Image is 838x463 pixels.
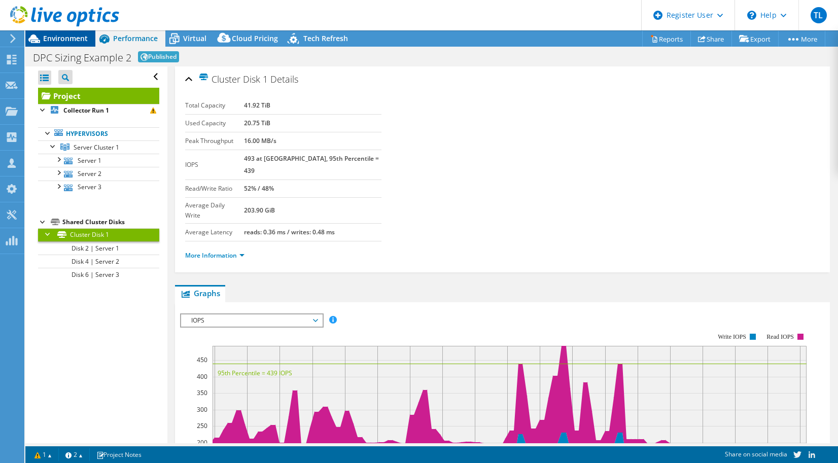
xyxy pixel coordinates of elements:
[185,100,244,111] label: Total Capacity
[38,228,159,241] a: Cluster Disk 1
[38,154,159,167] a: Server 1
[180,288,220,298] span: Graphs
[198,73,268,85] span: Cluster Disk 1
[747,11,756,20] svg: \n
[38,255,159,268] a: Disk 4 | Server 2
[58,448,90,461] a: 2
[197,405,207,414] text: 300
[244,154,379,175] b: 493 at [GEOGRAPHIC_DATA], 95th Percentile = 439
[185,227,244,237] label: Average Latency
[185,184,244,194] label: Read/Write Ratio
[74,143,119,152] span: Server Cluster 1
[244,206,275,215] b: 203.90 GiB
[33,53,131,63] h1: DPC Sizing Example 2
[38,140,159,154] a: Server Cluster 1
[218,369,292,377] text: 95th Percentile = 439 IOPS
[767,333,794,340] text: Read IOPS
[63,106,109,115] b: Collector Run 1
[232,33,278,43] span: Cloud Pricing
[38,88,159,104] a: Project
[244,119,270,127] b: 20.75 TiB
[38,127,159,140] a: Hypervisors
[197,438,207,447] text: 200
[197,421,207,430] text: 250
[185,118,244,128] label: Used Capacity
[270,73,298,85] span: Details
[303,33,348,43] span: Tech Refresh
[183,33,206,43] span: Virtual
[62,216,159,228] div: Shared Cluster Disks
[185,251,245,260] a: More Information
[718,333,747,340] text: Write IOPS
[185,200,244,221] label: Average Daily Write
[244,184,274,193] b: 52% / 48%
[197,372,207,381] text: 400
[113,33,158,43] span: Performance
[185,160,244,170] label: IOPS
[185,136,244,146] label: Peak Throughput
[38,104,159,117] a: Collector Run 1
[690,31,732,47] a: Share
[38,268,159,281] a: Disk 6 | Server 3
[778,31,825,47] a: More
[244,136,276,145] b: 16.00 MB/s
[197,355,207,364] text: 450
[731,31,779,47] a: Export
[186,314,317,327] span: IOPS
[642,31,691,47] a: Reports
[811,7,827,23] span: TL
[244,228,335,236] b: reads: 0.36 ms / writes: 0.48 ms
[138,51,179,62] span: Published
[244,101,270,110] b: 41.92 TiB
[27,448,59,461] a: 1
[43,33,88,43] span: Environment
[38,181,159,194] a: Server 3
[38,241,159,255] a: Disk 2 | Server 1
[89,448,149,461] a: Project Notes
[197,388,207,397] text: 350
[38,167,159,180] a: Server 2
[725,450,787,458] span: Share on social media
